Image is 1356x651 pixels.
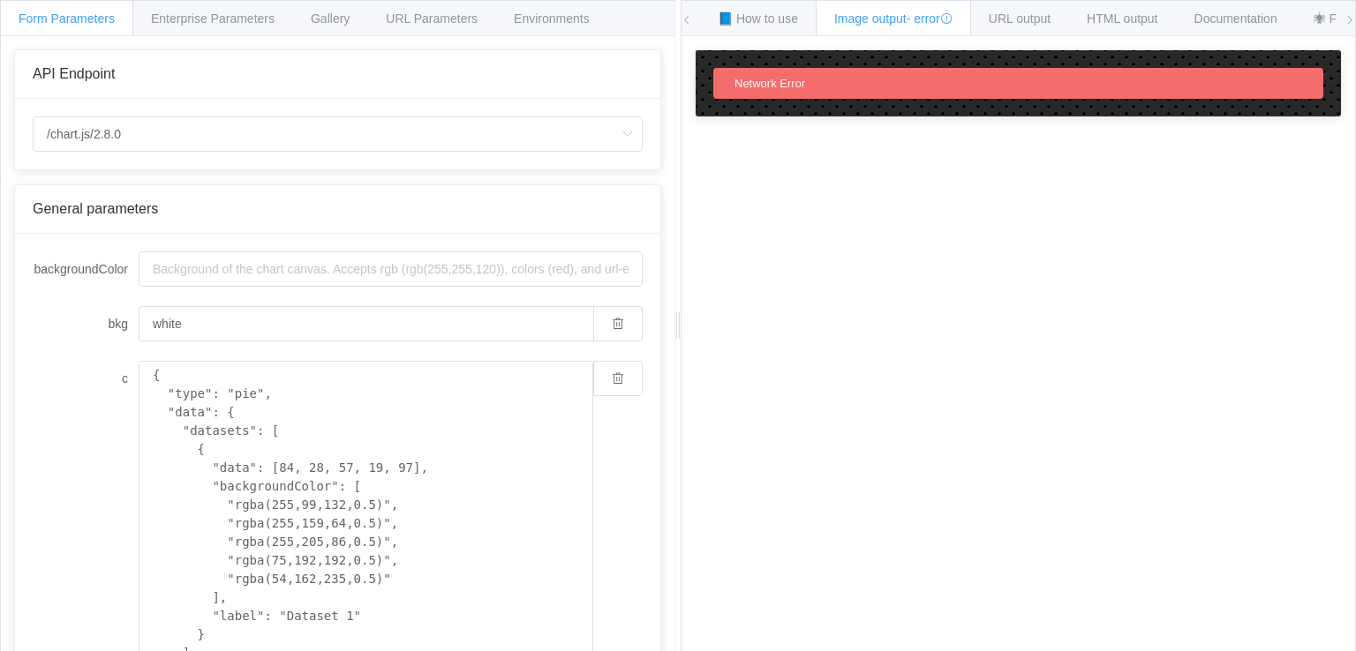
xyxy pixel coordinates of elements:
span: General parameters [33,201,158,216]
label: bkg [33,306,139,341]
span: HTML output [1087,11,1157,26]
span: URL Parameters [386,11,478,26]
span: Environments [514,11,590,26]
span: 📘 How to use [718,11,798,26]
label: c [33,361,139,396]
span: - error [907,11,953,26]
span: Network Error [734,77,805,90]
span: Documentation [1194,11,1277,26]
input: Select [33,116,643,152]
span: Enterprise Parameters [151,11,275,26]
input: Background of the chart canvas. Accepts rgb (rgb(255,255,120)), colors (red), and url-encoded hex... [139,306,593,341]
span: URL output [989,11,1051,26]
span: API Endpoint [33,66,115,81]
label: backgroundColor [33,251,139,287]
input: Background of the chart canvas. Accepts rgb (rgb(255,255,120)), colors (red), and url-encoded hex... [139,251,643,287]
span: Image output [834,11,953,26]
span: Gallery [311,11,350,26]
span: Form Parameters [19,11,115,26]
